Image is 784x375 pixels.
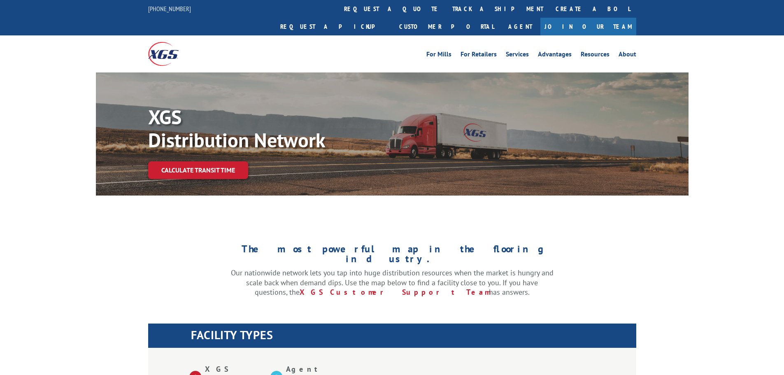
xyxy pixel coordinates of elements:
[619,51,636,60] a: About
[300,287,489,297] a: XGS Customer Support Team
[500,18,540,35] a: Agent
[393,18,500,35] a: Customer Portal
[231,244,554,268] h1: The most powerful map in the flooring industry.
[148,5,191,13] a: [PHONE_NUMBER]
[426,51,451,60] a: For Mills
[191,329,636,345] h1: FACILITY TYPES
[148,105,395,151] p: XGS Distribution Network
[461,51,497,60] a: For Retailers
[506,51,529,60] a: Services
[538,51,572,60] a: Advantages
[148,161,248,179] a: Calculate transit time
[274,18,393,35] a: Request a pickup
[540,18,636,35] a: Join Our Team
[581,51,610,60] a: Resources
[231,268,554,297] p: Our nationwide network lets you tap into huge distribution resources when the market is hungry an...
